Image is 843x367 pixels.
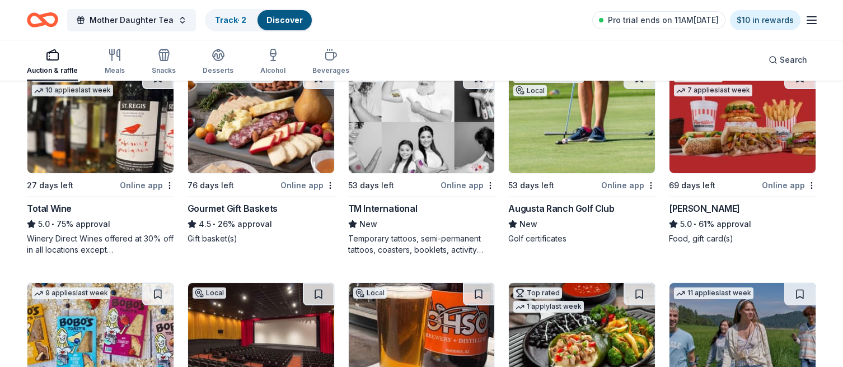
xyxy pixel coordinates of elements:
[260,44,285,81] button: Alcohol
[260,66,285,75] div: Alcohol
[67,9,196,31] button: Mother Daughter Tea
[27,179,73,192] div: 27 days left
[592,11,725,29] a: Pro trial ends on 11AM[DATE]
[669,217,816,231] div: 61% approval
[669,67,816,173] img: Image for Portillo's
[669,179,715,192] div: 69 days left
[508,202,614,215] div: Augusta Ranch Golf Club
[780,53,807,67] span: Search
[27,217,174,231] div: 75% approval
[730,10,800,30] a: $10 in rewards
[90,13,174,27] span: Mother Daughter Tea
[152,66,176,75] div: Snacks
[266,15,303,25] a: Discover
[215,15,246,25] a: Track· 2
[152,44,176,81] button: Snacks
[27,233,174,255] div: Winery Direct Wines offered at 30% off in all locations except [GEOGRAPHIC_DATA], [GEOGRAPHIC_DAT...
[312,66,349,75] div: Beverages
[203,44,233,81] button: Desserts
[105,66,125,75] div: Meals
[120,178,174,192] div: Online app
[508,233,655,244] div: Golf certificates
[669,202,740,215] div: [PERSON_NAME]
[509,67,655,173] img: Image for Augusta Ranch Golf Club
[441,178,495,192] div: Online app
[32,287,110,299] div: 9 applies last week
[359,217,377,231] span: New
[188,233,335,244] div: Gift basket(s)
[348,66,495,255] a: Image for TM InternationalLocal53 days leftOnline appTM InternationalNewTemporary tattoos, semi-p...
[674,85,752,96] div: 7 applies last week
[348,202,418,215] div: TM International
[508,179,554,192] div: 53 days left
[188,179,234,192] div: 76 days left
[193,287,226,299] div: Local
[694,220,697,229] span: •
[188,67,334,173] img: Image for Gourmet Gift Baskets
[348,179,394,192] div: 53 days left
[669,66,816,244] a: Image for Portillo'sTop rated7 applieslast week69 days leftOnline app[PERSON_NAME]5.0•61% approva...
[188,217,335,231] div: 26% approval
[203,66,233,75] div: Desserts
[513,301,584,313] div: 1 apply last week
[508,66,655,244] a: Image for Augusta Ranch Golf Club1 applylast weekLocal53 days leftOnline appAugusta Ranch Golf Cl...
[513,85,547,96] div: Local
[348,233,495,255] div: Temporary tattoos, semi-permanent tattoos, coasters, booklets, activity sets, scratchers, ColorUp...
[27,66,78,75] div: Auction & raffle
[349,67,495,173] img: Image for TM International
[27,44,78,81] button: Auction & raffle
[32,85,113,96] div: 10 applies last week
[27,202,72,215] div: Total Wine
[762,178,816,192] div: Online app
[188,202,278,215] div: Gourmet Gift Baskets
[213,220,216,229] span: •
[27,67,174,173] img: Image for Total Wine
[601,178,655,192] div: Online app
[760,49,816,71] button: Search
[680,217,692,231] span: 5.0
[27,7,58,33] a: Home
[188,66,335,244] a: Image for Gourmet Gift Baskets15 applieslast week76 days leftOnline appGourmet Gift Baskets4.5•26...
[519,217,537,231] span: New
[38,217,50,231] span: 5.0
[312,44,349,81] button: Beverages
[199,217,211,231] span: 4.5
[608,13,719,27] span: Pro trial ends on 11AM[DATE]
[51,220,54,229] span: •
[105,44,125,81] button: Meals
[280,178,335,192] div: Online app
[353,287,387,299] div: Local
[513,287,562,299] div: Top rated
[27,66,174,255] a: Image for Total WineTop rated10 applieslast week27 days leftOnline appTotal Wine5.0•75% approvalW...
[674,287,753,299] div: 11 applies last week
[669,233,816,244] div: Food, gift card(s)
[205,9,313,31] button: Track· 2Discover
